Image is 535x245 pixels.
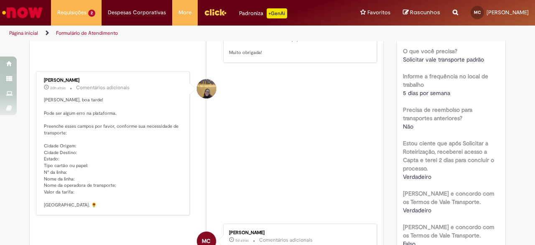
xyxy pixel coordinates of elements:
small: Comentários adicionais [259,237,313,244]
span: Despesas Corporativas [108,8,166,17]
span: 5 dias por semana [403,89,450,97]
time: 28/08/2025 15:30:55 [50,85,66,90]
img: click_logo_yellow_360x200.png [204,6,227,18]
span: Não [403,123,413,130]
img: ServiceNow [1,4,44,21]
span: Rascunhos [410,8,440,16]
div: [PERSON_NAME] [44,78,183,83]
span: More [178,8,191,17]
span: Requisições [57,8,87,17]
p: +GenAi [267,8,287,18]
span: Verdadeiro [403,206,431,214]
b: O que você precisa? [403,47,457,55]
span: MC [474,10,481,15]
ul: Trilhas de página [6,26,350,41]
span: Favoritos [367,8,390,17]
span: Verdadeiro [403,173,431,181]
span: Solicitar vale transporte padrão [403,56,484,63]
time: 24/08/2025 19:01:40 [235,238,249,243]
small: Comentários adicionais [76,84,130,91]
b: Estou ciente que após Solicitar a Roteirização, receberei acesso a Capta e terei 2 dias para conc... [403,139,494,172]
b: [PERSON_NAME] e concordo com os Termos de Vale Transporte. [403,190,494,206]
span: 2 [88,10,95,17]
b: Precisa de reembolso para transportes anteriores? [403,106,472,122]
a: Formulário de Atendimento [56,30,118,36]
div: Padroniza [239,8,287,18]
a: Rascunhos [403,9,440,17]
span: [PERSON_NAME] [487,9,529,16]
b: [PERSON_NAME] e concordo com os Termos de Vale Transporte. [403,223,494,239]
b: Informe a frequência no local de trabalho [403,72,488,88]
div: Amanda De Campos Gomes Do Nascimento [197,79,216,98]
p: [PERSON_NAME], boa tarde! Pode ser algum erro na plataforma. Preenche esses campos por favor, con... [44,97,183,209]
a: Página inicial [9,30,38,36]
span: 5d atrás [235,238,249,243]
span: 20h atrás [50,85,66,90]
div: [PERSON_NAME] [229,230,368,235]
